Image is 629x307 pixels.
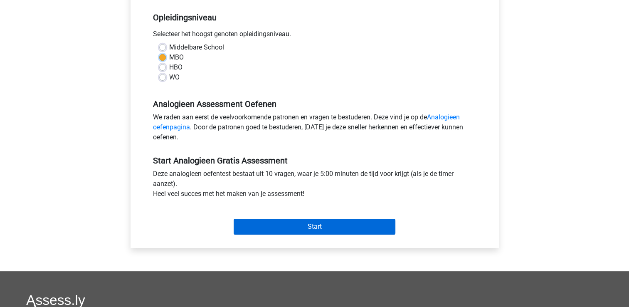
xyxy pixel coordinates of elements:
label: WO [169,72,180,82]
h5: Opleidingsniveau [153,9,476,26]
input: Start [234,219,395,235]
div: Deze analogieen oefentest bestaat uit 10 vragen, waar je 5:00 minuten de tijd voor krijgt (als je... [147,169,483,202]
h5: Analogieen Assessment Oefenen [153,99,476,109]
label: Middelbare School [169,42,224,52]
label: MBO [169,52,184,62]
label: HBO [169,62,183,72]
div: We raden aan eerst de veelvoorkomende patronen en vragen te bestuderen. Deze vind je op de . Door... [147,112,483,146]
div: Selecteer het hoogst genoten opleidingsniveau. [147,29,483,42]
h5: Start Analogieen Gratis Assessment [153,156,476,166]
